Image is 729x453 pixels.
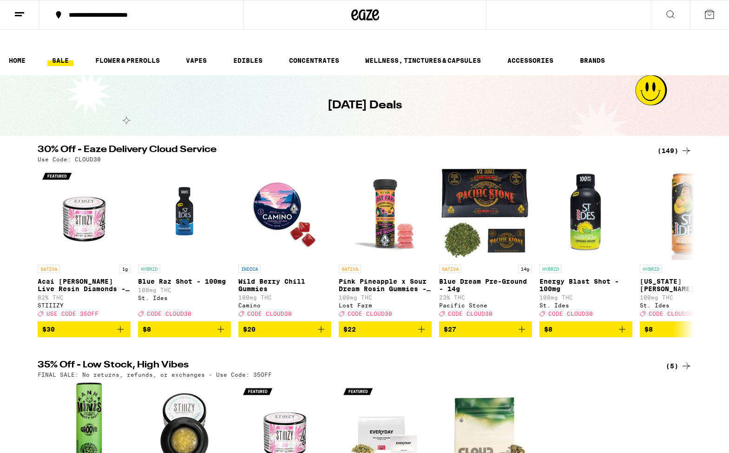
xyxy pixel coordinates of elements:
a: Open page for Blue Raz Shot - 100mg from St. Ides [138,167,231,321]
p: HYBRID [138,265,160,273]
img: STIIIZY - Acai Berry Live Resin Diamonds - 1g [38,167,131,260]
span: USE CODE 35OFF [46,311,99,317]
a: SALE [47,55,73,66]
span: $22 [343,326,356,333]
p: HYBRID [640,265,662,273]
span: $8 [544,326,552,333]
span: $20 [243,326,256,333]
button: Add to bag [238,321,331,337]
p: Energy Blast Shot - 100mg [539,278,632,293]
p: SATIVA [339,265,361,273]
p: SATIVA [38,265,60,273]
button: Add to bag [439,321,532,337]
h1: [DATE] Deals [328,98,402,113]
img: St. Ides - Blue Raz Shot - 100mg [138,167,231,260]
span: CODE CLOUD30 [247,311,292,317]
p: INDICA [238,265,261,273]
p: 14g [518,265,532,273]
a: ACCESSORIES [503,55,558,66]
p: 100mg THC [238,294,331,300]
p: HYBRID [539,265,562,273]
button: Add to bag [539,321,632,337]
p: SATIVA [439,265,461,273]
div: Lost Farm [339,302,432,308]
a: Open page for Pink Pineapple x Sour Dream Rosin Gummies - 100mg from Lost Farm [339,167,432,321]
a: (5) [666,360,692,372]
p: Use Code: CLOUD30 [38,156,101,162]
p: 23% THC [439,294,532,300]
img: St. Ides - Energy Blast Shot - 100mg [539,167,632,260]
span: Hi. Need any help? [6,7,67,14]
a: Open page for Blue Dream Pre-Ground - 14g from Pacific Stone [439,167,532,321]
p: Blue Raz Shot - 100mg [138,278,231,285]
div: Camino [238,302,331,308]
p: 100mg THC [138,287,231,293]
p: 1g [119,265,131,273]
p: 100mg THC [539,294,632,300]
p: Blue Dream Pre-Ground - 14g [439,278,532,293]
span: $30 [42,326,55,333]
p: Wild Berry Chill Gummies [238,278,331,293]
span: $8 [143,326,151,333]
p: 82% THC [38,294,131,300]
img: Pacific Stone - Blue Dream Pre-Ground - 14g [439,167,532,260]
a: VAPES [181,55,211,66]
a: Open page for Energy Blast Shot - 100mg from St. Ides [539,167,632,321]
a: (149) [657,145,692,156]
p: 100mg THC [339,294,432,300]
a: Open page for Wild Berry Chill Gummies from Camino [238,167,331,321]
span: CODE CLOUD30 [548,311,593,317]
button: Add to bag [138,321,231,337]
p: Pink Pineapple x Sour Dream Rosin Gummies - 100mg [339,278,432,293]
div: St. Ides [138,295,231,301]
a: Open page for Acai Berry Live Resin Diamonds - 1g from STIIIZY [38,167,131,321]
span: CODE CLOUD30 [348,311,392,317]
button: Add to bag [339,321,432,337]
span: CODE CLOUD30 [147,311,191,317]
span: $8 [644,326,653,333]
p: FINAL SALE: No returns, refunds, or exchanges - Use Code: 35OFF [38,372,272,378]
a: FLOWER & PREROLLS [91,55,164,66]
h2: 30% Off - Eaze Delivery Cloud Service [38,145,646,156]
a: CONCENTRATES [284,55,344,66]
span: $27 [444,326,456,333]
img: Lost Farm - Pink Pineapple x Sour Dream Rosin Gummies - 100mg [339,167,432,260]
button: Add to bag [38,321,131,337]
div: St. Ides [539,302,632,308]
a: EDIBLES [229,55,267,66]
a: WELLNESS, TINCTURES & CAPSULES [361,55,486,66]
h2: 35% Off - Low Stock, High Vibes [38,360,646,372]
img: Camino - Wild Berry Chill Gummies [238,167,331,260]
span: CODE CLOUD30 [649,311,693,317]
div: Pacific Stone [439,302,532,308]
a: BRANDS [575,55,610,66]
span: CODE CLOUD30 [448,311,493,317]
div: STIIIZY [38,302,131,308]
p: Acai [PERSON_NAME] Live Resin Diamonds - 1g [38,278,131,293]
a: HOME [4,55,30,66]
